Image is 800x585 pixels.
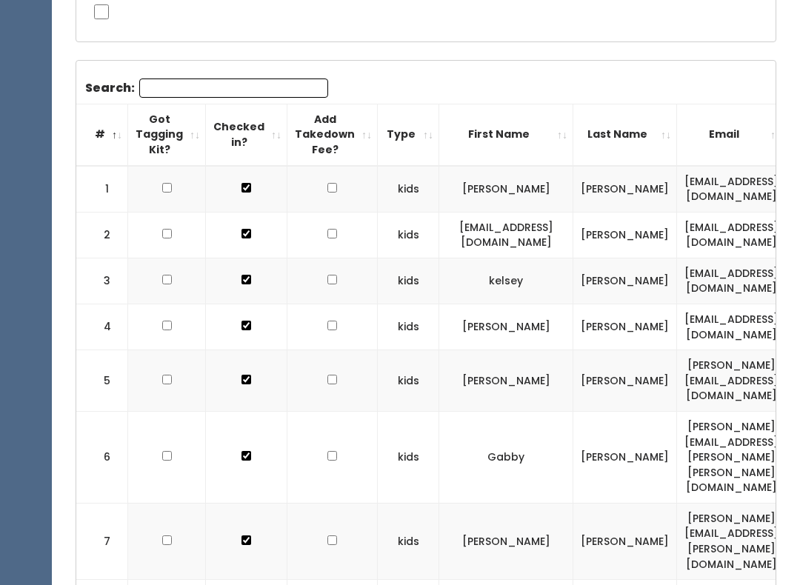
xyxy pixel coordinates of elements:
[139,78,328,98] input: Search:
[573,258,677,304] td: [PERSON_NAME]
[378,350,439,412] td: kids
[677,166,787,213] td: [EMAIL_ADDRESS][DOMAIN_NAME]
[439,503,573,579] td: [PERSON_NAME]
[439,304,573,350] td: [PERSON_NAME]
[76,411,128,503] td: 6
[76,503,128,579] td: 7
[378,503,439,579] td: kids
[677,411,787,503] td: [PERSON_NAME][EMAIL_ADDRESS][PERSON_NAME][PERSON_NAME][DOMAIN_NAME]
[677,212,787,258] td: [EMAIL_ADDRESS][DOMAIN_NAME]
[439,166,573,213] td: [PERSON_NAME]
[76,166,128,213] td: 1
[573,212,677,258] td: [PERSON_NAME]
[573,166,677,213] td: [PERSON_NAME]
[439,104,573,165] th: First Name: activate to sort column ascending
[378,166,439,213] td: kids
[573,350,677,412] td: [PERSON_NAME]
[573,104,677,165] th: Last Name: activate to sort column ascending
[677,350,787,412] td: [PERSON_NAME][EMAIL_ADDRESS][DOMAIN_NAME]
[573,503,677,579] td: [PERSON_NAME]
[573,411,677,503] td: [PERSON_NAME]
[677,258,787,304] td: [EMAIL_ADDRESS][DOMAIN_NAME]
[206,104,287,165] th: Checked in?: activate to sort column ascending
[439,350,573,412] td: [PERSON_NAME]
[378,304,439,350] td: kids
[573,304,677,350] td: [PERSON_NAME]
[439,411,573,503] td: Gabby
[677,304,787,350] td: [EMAIL_ADDRESS][DOMAIN_NAME]
[76,304,128,350] td: 4
[378,258,439,304] td: kids
[378,411,439,503] td: kids
[378,104,439,165] th: Type: activate to sort column ascending
[677,503,787,579] td: [PERSON_NAME][EMAIL_ADDRESS][PERSON_NAME][DOMAIN_NAME]
[128,104,206,165] th: Got Tagging Kit?: activate to sort column ascending
[76,212,128,258] td: 2
[287,104,378,165] th: Add Takedown Fee?: activate to sort column ascending
[76,104,128,165] th: #: activate to sort column descending
[378,212,439,258] td: kids
[439,212,573,258] td: [EMAIL_ADDRESS][DOMAIN_NAME]
[76,258,128,304] td: 3
[439,258,573,304] td: kelsey
[677,104,787,165] th: Email: activate to sort column ascending
[85,78,328,98] label: Search:
[76,350,128,412] td: 5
